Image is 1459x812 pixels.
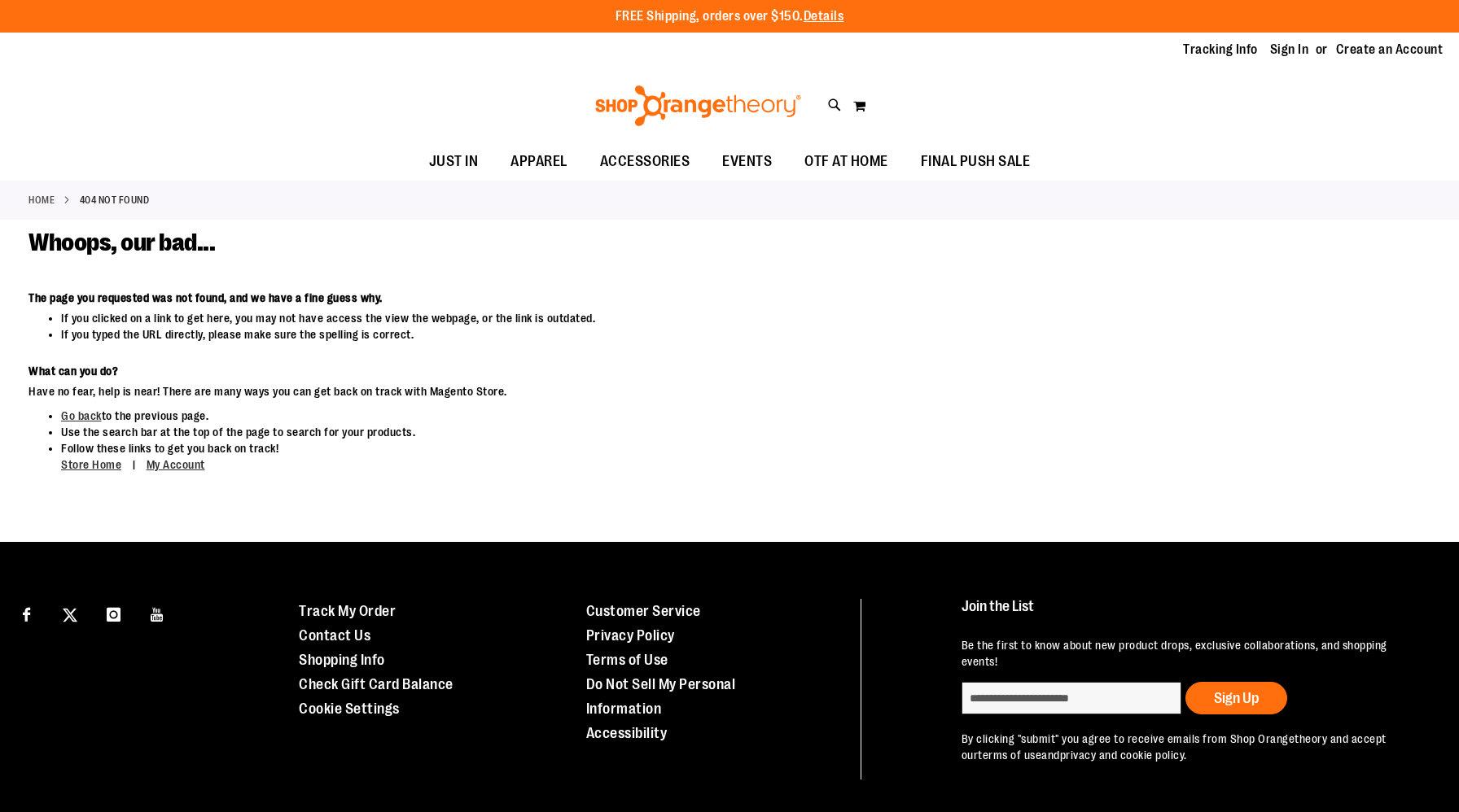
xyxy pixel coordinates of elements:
[905,143,1047,181] a: FINAL PUSH SALE
[494,143,584,181] a: APPAREL
[586,652,668,668] a: Terms of Use
[1185,682,1287,714] button: Sign Up
[143,599,172,627] a: Visit our Youtube page
[299,627,370,644] a: Contact Us
[61,409,102,422] a: Go back
[1183,41,1258,59] a: Tracking Info
[586,676,736,717] a: Do Not Sell My Personal Information
[1270,41,1309,59] a: Sign In
[584,143,707,181] a: ACCESSORIES
[299,676,453,692] a: Check Gift Card Balance
[586,725,668,741] a: Accessibility
[1336,41,1444,59] a: Create an Account
[962,682,1181,714] input: enter email
[28,193,55,207] a: Home
[586,627,675,644] a: Privacy Policy
[1060,749,1187,762] a: privacy and cookie policy.
[61,310,1138,326] li: If you clicked on a link to get here, you may not have access the view the webpage, or the link i...
[28,363,1138,379] dt: What can you do?
[61,326,1138,343] li: If you typed the URL directly, please make sure the spelling is correct.
[510,143,567,180] span: APPAREL
[80,193,150,207] strong: 404 Not Found
[722,143,772,180] span: EVENTS
[12,599,41,627] a: Visit our Facebook page
[788,143,905,181] a: OTF AT HOME
[804,9,844,24] a: Details
[299,701,400,717] a: Cookie Settings
[61,424,1138,440] li: Use the search bar at the top of the page to search for your products.
[804,143,888,180] span: OTF AT HOME
[125,451,144,479] span: |
[61,440,1138,474] li: Follow these links to get you back on track!
[921,143,1031,180] span: FINAL PUSH SALE
[413,143,495,181] a: JUST IN
[299,652,385,668] a: Shopping Info
[61,408,1138,424] li: to the previous page.
[28,229,215,256] span: Whoops, our bad...
[962,599,1423,629] h4: Join the List
[28,383,1138,399] dd: Have no fear, help is near! There are many ways you can get back on track with Magento Store.
[593,85,804,126] img: Shop Orangetheory
[99,599,128,627] a: Visit our Instagram page
[61,458,121,471] a: Store Home
[706,143,788,181] a: EVENTS
[147,458,205,471] a: My Account
[978,749,1041,762] a: terms of use
[600,143,690,180] span: ACCESSORIES
[962,731,1423,763] p: By clicking "submit" you agree to receive emails from Shop Orangetheory and accept our and
[299,603,396,619] a: Track My Order
[1214,690,1259,706] span: Sign Up
[616,7,844,26] p: FREE Shipping, orders over $150.
[56,599,85,627] a: Visit our X page
[586,603,701,619] a: Customer Service
[962,637,1423,670] p: Be the first to know about new product drops, exclusive collaborations, and shopping events!
[429,143,479,180] span: JUST IN
[63,608,77,622] img: Twitter
[28,290,1138,306] dt: The page you requested was not found, and we have a fine guess why.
